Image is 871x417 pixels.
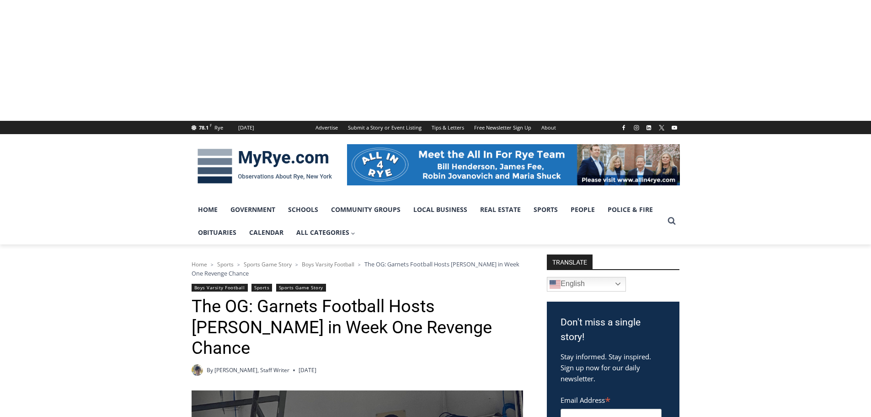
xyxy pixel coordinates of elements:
time: [DATE] [299,366,316,374]
a: X [656,122,667,133]
span: > [211,261,214,268]
div: [DATE] [238,124,254,132]
span: All Categories [296,227,356,238]
span: > [358,261,361,268]
a: English [547,277,626,292]
a: Sports Game Story [244,260,292,268]
a: Schools [282,198,325,221]
a: Tips & Letters [427,121,469,134]
h1: The OG: Garnets Football Hosts [PERSON_NAME] in Week One Revenge Chance [192,296,523,359]
a: Free Newsletter Sign Up [469,121,536,134]
span: > [295,261,298,268]
a: Home [192,260,207,268]
a: Obituaries [192,221,243,244]
a: About [536,121,561,134]
span: The OG: Garnets Football Hosts [PERSON_NAME] in Week One Revenge Chance [192,260,519,277]
a: Boys Varsity Football [302,260,354,268]
img: (PHOTO: MyRye.com 2024 Head Intern, Editor and now Staff Writer Charlie Morris. Contributed.)Char... [192,364,203,376]
a: Real Estate [474,198,527,221]
p: Stay informed. Stay inspired. Sign up now for our daily newsletter. [561,351,666,384]
a: Community Groups [325,198,407,221]
a: Government [224,198,282,221]
a: Sports [217,260,234,268]
a: Sports [527,198,564,221]
img: en [550,279,561,290]
nav: Primary Navigation [192,198,663,244]
a: Home [192,198,224,221]
span: By [207,366,213,374]
a: Sports [251,284,272,292]
span: > [237,261,240,268]
a: Local Business [407,198,474,221]
a: Sports Game Story [276,284,326,292]
a: [PERSON_NAME], Staff Writer [214,366,289,374]
a: YouTube [669,122,680,133]
nav: Secondary Navigation [310,121,561,134]
span: F [210,123,212,128]
a: Submit a Story or Event Listing [343,121,427,134]
a: Author image [192,364,203,376]
a: Boys Varsity Football [192,284,248,292]
button: View Search Form [663,213,680,229]
span: 78.1 [199,124,208,131]
div: Rye [214,124,223,132]
a: Facebook [618,122,629,133]
a: People [564,198,601,221]
a: Instagram [631,122,642,133]
label: Email Address [561,391,662,407]
img: MyRye.com [192,142,338,190]
a: Advertise [310,121,343,134]
nav: Breadcrumbs [192,260,523,278]
a: Calendar [243,221,290,244]
strong: TRANSLATE [547,255,593,269]
a: Linkedin [643,122,654,133]
img: All in for Rye [347,144,680,185]
a: All Categories [290,221,362,244]
h3: Don't miss a single story! [561,315,666,344]
a: Police & Fire [601,198,659,221]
